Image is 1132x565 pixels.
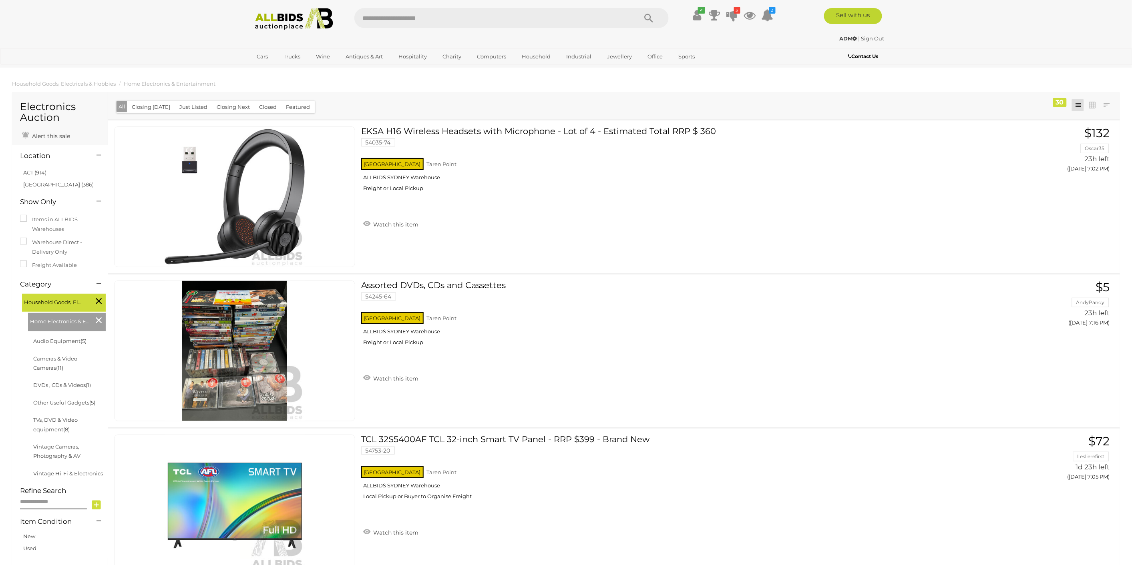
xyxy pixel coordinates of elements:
[254,101,281,113] button: Closed
[629,8,669,28] button: Search
[165,281,305,421] img: 54245-64a.jpeg
[361,218,421,230] a: Watch this item
[212,101,255,113] button: Closing Next
[674,50,700,63] a: Sports
[20,101,100,123] h1: Electronics Auction
[56,365,63,371] span: (11)
[23,169,46,176] a: ACT (914)
[848,52,880,61] a: Contact Us
[23,545,36,551] a: Used
[517,50,556,63] a: Household
[33,470,103,477] a: Vintage Hi-Fi & Electronics
[80,338,86,344] span: (5)
[341,50,388,63] a: Antiques & Art
[1089,434,1110,449] span: $72
[372,529,419,536] span: Watch this item
[20,260,77,270] label: Freight Available
[252,50,273,63] a: Cars
[394,50,432,63] a: Hospitality
[33,382,91,388] a: DVDs , CDs & Videos(1)
[30,132,70,140] span: Alert this sale
[472,50,512,63] a: Computers
[63,426,70,433] span: (8)
[117,101,127,112] button: All
[840,35,859,42] a: ADM
[127,101,175,113] button: Closing [DATE]
[86,382,91,388] span: (1)
[561,50,597,63] a: Industrial
[12,80,116,87] a: Household Goods, Electricals & Hobbies
[840,35,857,42] strong: ADM
[20,238,100,256] label: Warehouse Direct - Delivery Only
[361,526,421,538] a: Watch this item
[23,533,35,539] a: New
[643,50,668,63] a: Office
[1096,280,1110,295] span: $5
[124,80,215,87] a: Home Electronics & Entertainment
[24,296,84,307] span: Household Goods, Electricals & Hobbies
[33,443,80,459] a: Vintage Cameras, Photography & AV
[367,435,945,506] a: TCL 32S5400AF TCL 32-inch Smart TV Panel - RRP $399 - Brand New 54753-20 [GEOGRAPHIC_DATA] Taren ...
[1085,126,1110,140] span: $132
[89,399,95,406] span: (5)
[252,63,319,76] a: [GEOGRAPHIC_DATA]
[23,181,94,188] a: [GEOGRAPHIC_DATA] (386)
[33,355,77,371] a: Cameras & Video Cameras(11)
[367,126,945,198] a: EKSA H16 Wireless Headsets with Microphone - Lot of 4 - Estimated Total RRP $ 360 54035-74 [GEOGR...
[20,487,106,495] h4: Refine Search
[279,50,306,63] a: Trucks
[769,7,776,14] i: 2
[848,53,878,59] b: Contact Us
[20,280,84,288] h4: Category
[957,435,1112,485] a: $72 Leslierefirst 1d 23h left ([DATE] 7:05 PM)
[20,518,84,525] h4: Item Condition
[311,50,336,63] a: Wine
[957,280,1112,331] a: $5 AndyPandy 23h left ([DATE] 7:16 PM)
[957,126,1112,176] a: $132 Oscar35 23h left ([DATE] 7:02 PM)
[30,315,90,326] span: Home Electronics & Entertainment
[602,50,637,63] a: Jewellery
[691,8,703,22] a: ✔
[438,50,467,63] a: Charity
[165,127,305,267] img: 54035-74a.jpg
[251,8,338,30] img: Allbids.com.au
[372,221,419,228] span: Watch this item
[861,35,885,42] a: Sign Out
[20,198,84,206] h4: Show Only
[726,8,738,22] a: 3
[20,129,72,141] a: Alert this sale
[698,7,705,14] i: ✔
[1053,98,1067,107] div: 30
[33,417,78,432] a: TVs, DVD & Video equipment(8)
[361,372,421,384] a: Watch this item
[33,399,95,406] a: Other Useful Gadgets(5)
[281,101,315,113] button: Featured
[20,152,84,160] h4: Location
[20,215,100,234] label: Items in ALLBIDS Warehouses
[824,8,882,24] a: Sell with us
[734,7,740,14] i: 3
[762,8,774,22] a: 2
[859,35,860,42] span: |
[33,338,86,344] a: Audio Equipment(5)
[175,101,212,113] button: Just Listed
[367,280,945,352] a: Assorted DVDs, CDs and Cassettes 54245-64 [GEOGRAPHIC_DATA] Taren Point ALLBIDS SYDNEY Warehouse ...
[372,375,419,382] span: Watch this item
